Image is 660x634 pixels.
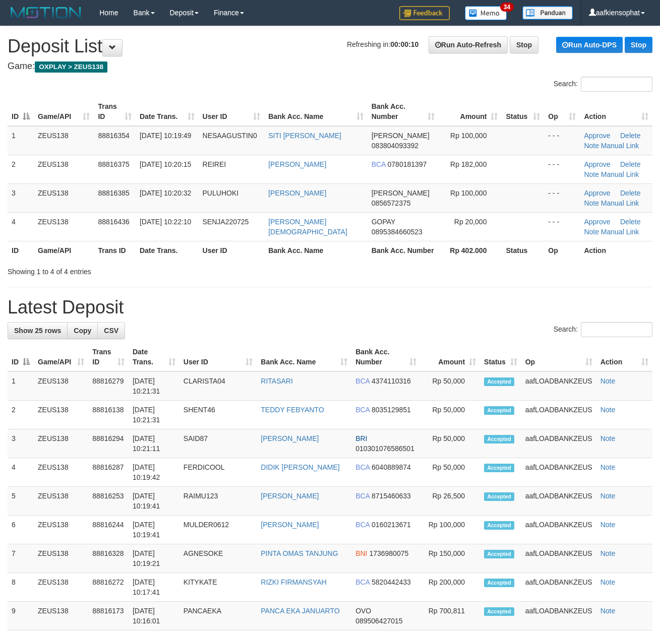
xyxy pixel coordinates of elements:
td: FERDICOOL [179,458,257,487]
a: Note [601,578,616,586]
th: Date Trans. [136,241,199,260]
img: Feedback.jpg [399,6,450,20]
a: SITI [PERSON_NAME] [268,132,341,140]
td: Rp 50,000 [421,371,481,401]
th: User ID [199,241,265,260]
th: Amount: activate to sort column ascending [421,343,481,371]
span: BCA [355,578,370,586]
span: BCA [355,377,370,385]
td: [DATE] 10:16:01 [129,602,179,630]
th: Bank Acc. Number [368,241,439,260]
span: 34 [500,3,514,12]
td: ZEUS138 [34,371,88,401]
span: [DATE] 10:22:10 [140,218,191,226]
a: Note [601,434,616,442]
td: 6 [8,516,34,544]
a: TEDDY FEBYANTO [261,406,324,414]
td: Rp 50,000 [421,429,481,458]
span: BCA [355,521,370,529]
a: [PERSON_NAME] [268,189,326,197]
span: Accepted [484,464,514,472]
a: Show 25 rows [8,322,68,339]
th: Status [502,241,544,260]
span: Accepted [484,406,514,415]
th: Rp 402.000 [439,241,502,260]
span: Copy 0895384660523 to clipboard [372,228,423,236]
a: Note [601,549,616,557]
td: 1 [8,371,34,401]
td: ZEUS138 [34,458,88,487]
span: Copy 089506427015 to clipboard [355,617,402,625]
span: Copy 6040889874 to clipboard [372,463,411,471]
a: Delete [620,132,640,140]
span: CSV [104,327,118,335]
span: Show 25 rows [14,327,61,335]
span: Accepted [484,607,514,616]
th: Bank Acc. Name: activate to sort column ascending [264,97,367,126]
td: ZEUS138 [34,183,94,212]
td: 2 [8,155,34,183]
td: PANCAEKA [179,602,257,630]
span: 88816354 [98,132,129,140]
td: 88816287 [88,458,129,487]
span: REIREI [203,160,226,168]
a: [PERSON_NAME] [261,434,319,442]
span: [PERSON_NAME] [372,189,430,197]
th: Bank Acc. Number: activate to sort column ascending [351,343,420,371]
span: Rp 182,000 [450,160,487,168]
th: Bank Acc. Name: activate to sort column ascending [257,343,351,371]
a: Approve [584,189,610,197]
th: Game/API: activate to sort column ascending [34,343,88,371]
td: 3 [8,183,34,212]
span: PULUHOKI [203,189,239,197]
td: [DATE] 10:19:41 [129,516,179,544]
td: 88816279 [88,371,129,401]
a: Approve [584,160,610,168]
span: Copy [74,327,91,335]
td: ZEUS138 [34,429,88,458]
th: Trans ID: activate to sort column ascending [88,343,129,371]
a: PANCA EKA JANUARTO [261,607,339,615]
a: Manual Link [601,228,639,236]
a: Delete [620,160,640,168]
a: Note [601,607,616,615]
a: [PERSON_NAME][DEMOGRAPHIC_DATA] [268,218,347,236]
strong: 00:00:10 [390,40,418,48]
label: Search: [554,77,652,92]
td: Rp 150,000 [421,544,481,573]
a: Copy [67,322,98,339]
h1: Latest Deposit [8,297,652,318]
td: [DATE] 10:21:31 [129,371,179,401]
th: Date Trans.: activate to sort column ascending [129,343,179,371]
span: BCA [355,406,370,414]
span: Copy 0856572375 to clipboard [372,199,411,207]
td: 88816328 [88,544,129,573]
span: Copy 5820442433 to clipboard [372,578,411,586]
th: User ID: activate to sort column ascending [199,97,265,126]
a: Delete [620,189,640,197]
td: [DATE] 10:19:21 [129,544,179,573]
th: Op: activate to sort column ascending [521,343,596,371]
span: [DATE] 10:19:49 [140,132,191,140]
a: [PERSON_NAME] [261,492,319,500]
span: [DATE] 10:20:32 [140,189,191,197]
th: Trans ID [94,241,135,260]
a: Approve [584,218,610,226]
td: - - - [544,126,580,155]
td: 88816244 [88,516,129,544]
td: ZEUS138 [34,602,88,630]
td: SHENT46 [179,401,257,429]
th: ID: activate to sort column descending [8,97,34,126]
th: ID: activate to sort column descending [8,343,34,371]
td: Rp 700,811 [421,602,481,630]
span: Copy 0780181397 to clipboard [388,160,427,168]
td: aafLOADBANKZEUS [521,371,596,401]
a: PINTA OMAS TANJUNG [261,549,338,557]
label: Search: [554,322,652,337]
a: Note [601,492,616,500]
th: Action: activate to sort column ascending [580,97,652,126]
td: aafLOADBANKZEUS [521,573,596,602]
img: panduan.png [522,6,573,20]
span: Copy 1736980075 to clipboard [369,549,408,557]
span: Copy 8035129851 to clipboard [372,406,411,414]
